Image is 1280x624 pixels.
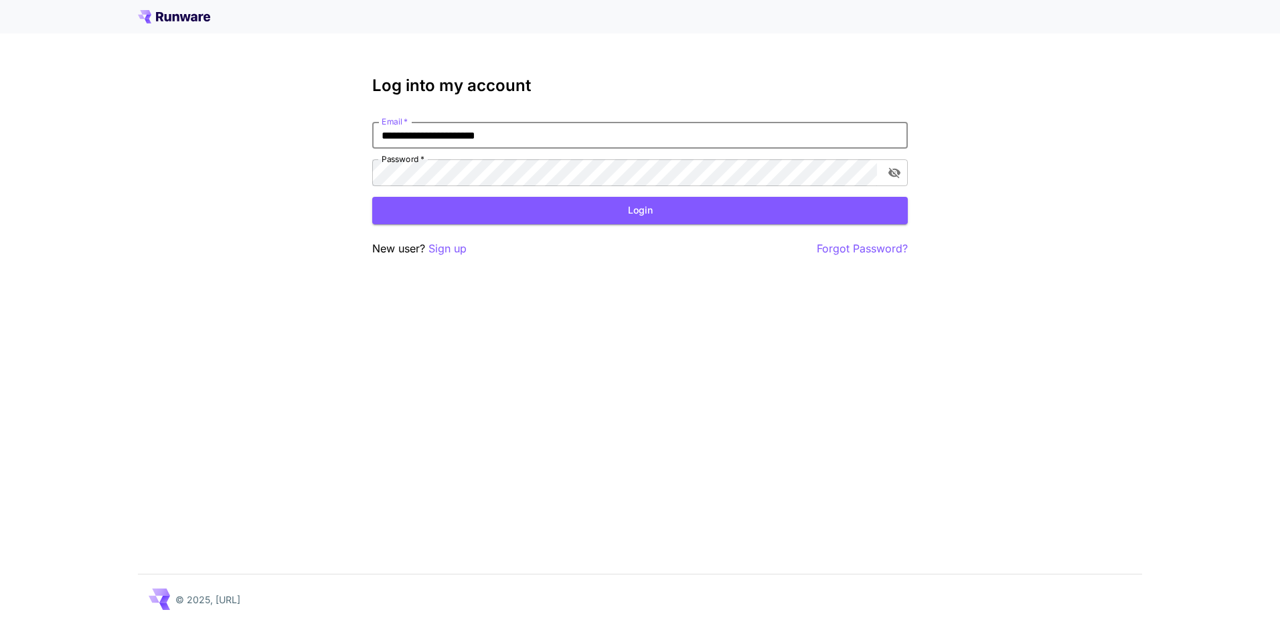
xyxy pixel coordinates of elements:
button: Login [372,197,908,224]
button: Sign up [428,240,467,257]
label: Password [382,153,424,165]
p: New user? [372,240,467,257]
button: toggle password visibility [882,161,906,185]
h3: Log into my account [372,76,908,95]
label: Email [382,116,408,127]
button: Forgot Password? [817,240,908,257]
p: © 2025, [URL] [175,593,240,607]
